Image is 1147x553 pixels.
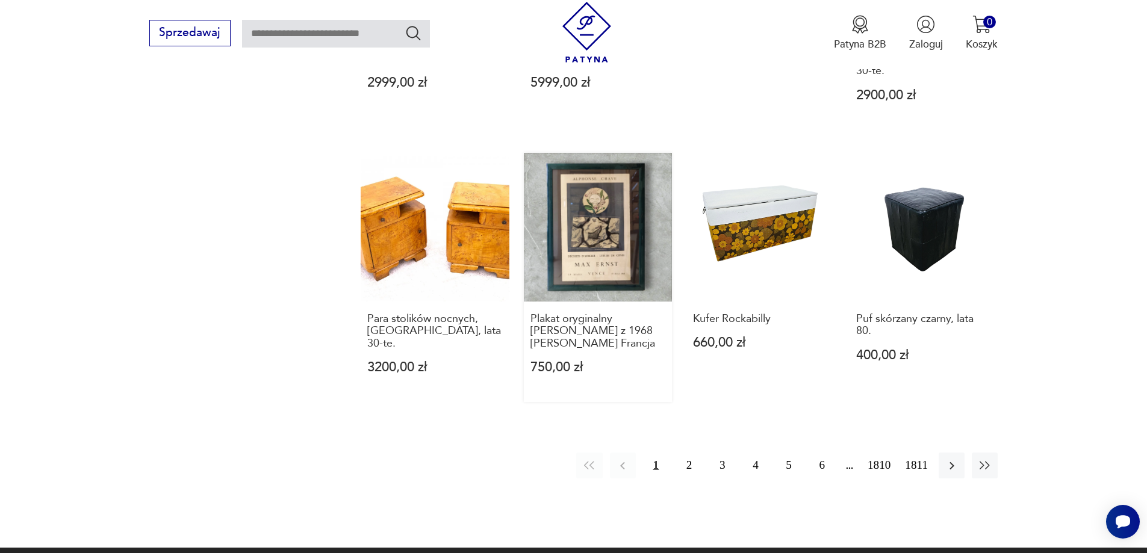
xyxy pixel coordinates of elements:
[856,313,992,338] h3: Puf skórzany czarny, lata 80.
[643,453,669,478] button: 1
[530,76,666,89] p: 5999,00 zł
[864,453,894,478] button: 1810
[850,153,998,402] a: Puf skórzany czarny, lata 80.Puf skórzany czarny, lata 80.400,00 zł
[851,15,869,34] img: Ikona medalu
[1106,505,1140,539] iframe: Smartsupp widget button
[901,453,931,478] button: 1811
[524,153,673,402] a: Plakat oryginalny Maxa Ernsta z 1968 r. Vence FrancjaPlakat oryginalny [PERSON_NAME] z 1968 [PERS...
[856,89,992,102] p: 2900,00 zł
[367,76,503,89] p: 2999,00 zł
[834,15,886,51] a: Ikona medaluPatyna B2B
[149,20,231,46] button: Sprzedawaj
[709,453,735,478] button: 3
[693,313,828,325] h3: Kufer Rockabilly
[809,453,835,478] button: 6
[742,453,768,478] button: 4
[966,37,998,51] p: Koszyk
[556,2,617,63] img: Patyna - sklep z meblami i dekoracjami vintage
[909,37,943,51] p: Zaloguj
[856,349,992,362] p: 400,00 zł
[367,313,503,350] h3: Para stolików nocnych, [GEOGRAPHIC_DATA], lata 30-te.
[916,15,935,34] img: Ikonka użytkownika
[834,37,886,51] p: Patyna B2B
[367,361,503,374] p: 3200,00 zł
[361,153,509,402] a: Para stolików nocnych, Polska, lata 30-te.Para stolików nocnych, [GEOGRAPHIC_DATA], lata 30-te.32...
[693,336,828,349] p: 660,00 zł
[972,15,991,34] img: Ikona koszyka
[530,313,666,350] h3: Plakat oryginalny [PERSON_NAME] z 1968 [PERSON_NAME] Francja
[983,16,996,28] div: 0
[530,361,666,374] p: 750,00 zł
[686,153,835,402] a: Kufer RockabillyKufer Rockabilly660,00 zł
[149,29,231,39] a: Sprzedawaj
[856,28,992,78] h3: Stolik pomocniczy Art Deco, [GEOGRAPHIC_DATA], lata 30-te.
[834,15,886,51] button: Patyna B2B
[676,453,702,478] button: 2
[776,453,802,478] button: 5
[405,24,422,42] button: Szukaj
[909,15,943,51] button: Zaloguj
[966,15,998,51] button: 0Koszyk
